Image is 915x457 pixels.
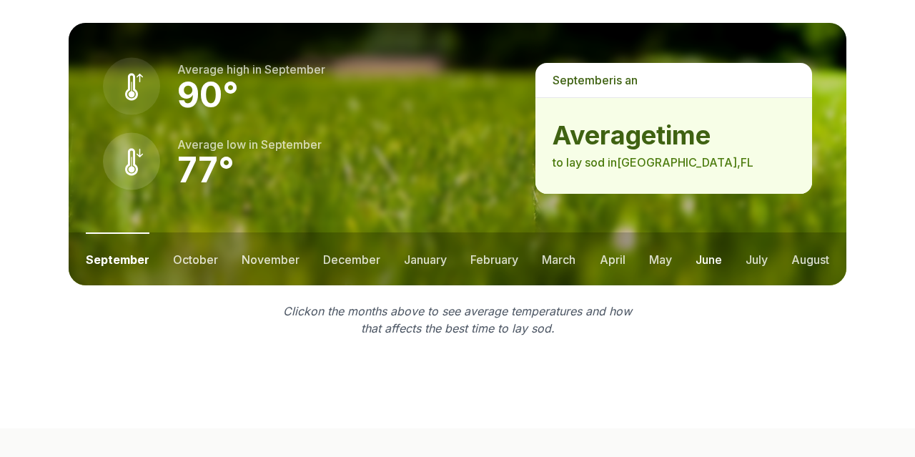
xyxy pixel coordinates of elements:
[261,137,322,152] span: september
[177,74,239,116] strong: 90 °
[470,232,518,285] button: february
[746,232,768,285] button: july
[323,232,380,285] button: december
[242,232,300,285] button: november
[791,232,829,285] button: august
[177,61,325,78] p: Average high in
[173,232,218,285] button: october
[177,149,234,191] strong: 77 °
[264,62,325,77] span: september
[86,232,149,285] button: september
[404,232,447,285] button: january
[535,63,812,97] p: is a n
[600,232,625,285] button: april
[649,232,672,285] button: may
[274,303,640,337] p: Click on the months above to see average temperatures and how that affects the best time to lay sod.
[553,154,795,171] p: to lay sod in [GEOGRAPHIC_DATA] , FL
[696,232,722,285] button: june
[553,73,613,87] span: september
[177,136,322,153] p: Average low in
[553,121,795,149] strong: average time
[542,232,575,285] button: march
